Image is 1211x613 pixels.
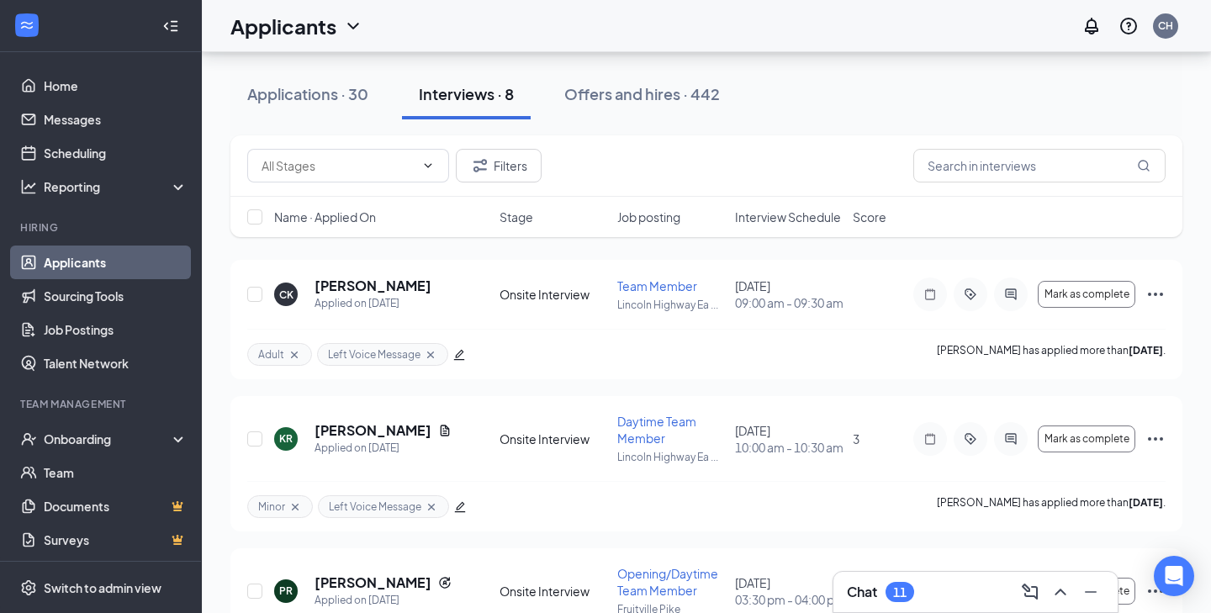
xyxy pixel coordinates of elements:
[315,440,452,457] div: Applied on [DATE]
[1118,16,1139,36] svg: QuestionInfo
[230,12,336,40] h1: Applicants
[617,566,718,598] span: Opening/Daytime Team Member
[315,421,431,440] h5: [PERSON_NAME]
[20,178,37,195] svg: Analysis
[937,495,1166,518] p: [PERSON_NAME] has applied more than .
[421,159,435,172] svg: ChevronDown
[500,431,607,447] div: Onsite Interview
[1001,432,1021,446] svg: ActiveChat
[960,432,981,446] svg: ActiveTag
[44,579,161,596] div: Switch to admin view
[1145,581,1166,601] svg: Ellipses
[1017,579,1044,605] button: ComposeMessage
[279,584,293,598] div: PR
[1154,556,1194,596] div: Open Intercom Messenger
[453,349,465,361] span: edit
[19,17,35,34] svg: WorkstreamLogo
[853,209,886,225] span: Score
[162,18,179,34] svg: Collapse
[1081,582,1101,602] svg: Minimize
[893,585,907,600] div: 11
[279,288,293,302] div: CK
[329,499,421,514] span: Left Voice Message
[438,576,452,589] svg: Reapply
[44,279,188,313] a: Sourcing Tools
[735,294,843,311] span: 09:00 am - 09:30 am
[20,431,37,447] svg: UserCheck
[1129,344,1163,357] b: [DATE]
[470,156,490,176] svg: Filter
[247,83,368,104] div: Applications · 30
[1158,18,1173,33] div: CH
[913,149,1166,182] input: Search in interviews
[274,209,376,225] span: Name · Applied On
[1038,425,1135,452] button: Mark as complete
[920,288,940,301] svg: Note
[735,277,843,311] div: [DATE]
[288,348,301,362] svg: Cross
[258,347,284,362] span: Adult
[1145,429,1166,449] svg: Ellipses
[20,397,184,411] div: Team Management
[315,592,452,609] div: Applied on [DATE]
[1020,582,1040,602] svg: ComposeMessage
[500,209,533,225] span: Stage
[258,499,285,514] span: Minor
[960,288,981,301] svg: ActiveTag
[425,500,438,514] svg: Cross
[500,286,607,303] div: Onsite Interview
[735,439,843,456] span: 10:00 am - 10:30 am
[1145,284,1166,304] svg: Ellipses
[44,178,188,195] div: Reporting
[500,583,607,600] div: Onsite Interview
[617,450,725,464] p: Lincoln Highway Ea ...
[735,209,841,225] span: Interview Schedule
[454,501,466,513] span: edit
[44,103,188,136] a: Messages
[617,209,680,225] span: Job posting
[564,83,720,104] div: Offers and hires · 442
[1050,582,1071,602] svg: ChevronUp
[920,432,940,446] svg: Note
[44,489,188,523] a: DocumentsCrown
[44,69,188,103] a: Home
[20,579,37,596] svg: Settings
[328,347,420,362] span: Left Voice Message
[419,83,514,104] div: Interviews · 8
[1047,579,1074,605] button: ChevronUp
[44,431,173,447] div: Onboarding
[735,574,843,608] div: [DATE]
[1129,496,1163,509] b: [DATE]
[315,295,431,312] div: Applied on [DATE]
[617,278,697,293] span: Team Member
[315,573,431,592] h5: [PERSON_NAME]
[1038,281,1135,308] button: Mark as complete
[20,220,184,235] div: Hiring
[1044,433,1129,445] span: Mark as complete
[456,149,542,182] button: Filter Filters
[44,136,188,170] a: Scheduling
[617,414,696,446] span: Daytime Team Member
[44,456,188,489] a: Team
[44,246,188,279] a: Applicants
[343,16,363,36] svg: ChevronDown
[847,583,877,601] h3: Chat
[1077,579,1104,605] button: Minimize
[424,348,437,362] svg: Cross
[262,156,415,175] input: All Stages
[44,523,188,557] a: SurveysCrown
[735,591,843,608] span: 03:30 pm - 04:00 pm
[853,431,859,447] span: 3
[315,277,431,295] h5: [PERSON_NAME]
[1137,159,1150,172] svg: MagnifyingGlass
[279,431,293,446] div: KR
[1044,288,1129,300] span: Mark as complete
[937,343,1166,366] p: [PERSON_NAME] has applied more than .
[1081,16,1102,36] svg: Notifications
[288,500,302,514] svg: Cross
[1001,288,1021,301] svg: ActiveChat
[44,313,188,346] a: Job Postings
[44,346,188,380] a: Talent Network
[735,422,843,456] div: [DATE]
[438,424,452,437] svg: Document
